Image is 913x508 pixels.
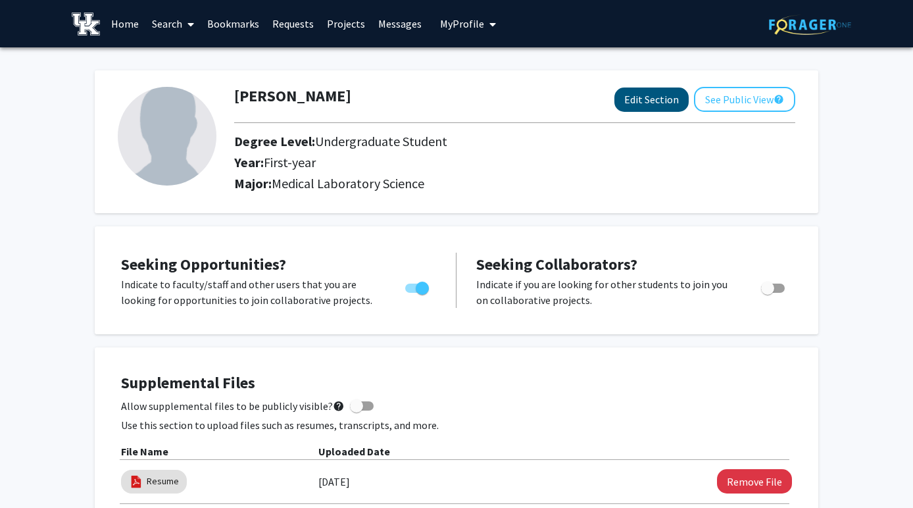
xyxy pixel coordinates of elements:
span: Medical Laboratory Science [272,175,424,191]
h4: Supplemental Files [121,374,792,393]
label: [DATE] [318,470,350,493]
img: ForagerOne Logo [769,14,851,35]
h2: Major: [234,176,795,191]
div: Toggle [400,276,436,296]
h2: Degree Level: [234,134,549,149]
img: pdf_icon.png [129,474,143,489]
a: Resume [147,474,179,488]
span: Undergraduate Student [315,133,447,149]
span: First-year [264,154,316,170]
img: University of Kentucky Logo [72,13,100,36]
h1: [PERSON_NAME] [234,87,351,106]
button: Remove Resume File [717,469,792,494]
span: My Profile [440,17,484,30]
mat-icon: help [333,398,345,414]
p: Indicate to faculty/staff and other users that you are looking for opportunities to join collabor... [121,276,380,308]
a: Bookmarks [201,1,266,47]
b: Uploaded Date [318,445,390,458]
mat-icon: help [774,91,784,107]
span: Allow supplemental files to be publicly visible? [121,398,345,414]
div: Toggle [756,276,792,296]
button: Edit Section [614,88,689,112]
b: File Name [121,445,168,458]
a: Home [105,1,145,47]
span: Seeking Opportunities? [121,254,286,274]
a: Requests [266,1,320,47]
p: Use this section to upload files such as resumes, transcripts, and more. [121,417,792,433]
a: Projects [320,1,372,47]
iframe: Chat [10,449,56,498]
img: Profile Picture [118,87,216,186]
a: Search [145,1,201,47]
span: Seeking Collaborators? [476,254,637,274]
button: See Public View [694,87,795,112]
h2: Year: [234,155,549,170]
p: Indicate if you are looking for other students to join you on collaborative projects. [476,276,736,308]
a: Messages [372,1,428,47]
